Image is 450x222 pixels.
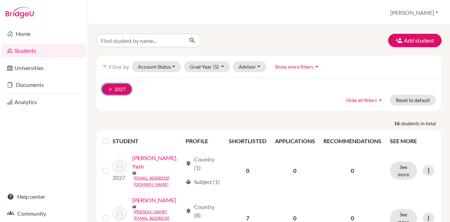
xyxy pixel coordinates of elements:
[186,179,191,185] span: local_library
[388,34,442,47] button: Add student
[401,120,442,127] span: students in total
[186,161,191,166] span: location_on
[112,159,127,173] img: Chaudhary, Yash
[96,34,184,47] input: Find student by name...
[225,150,271,192] td: 0
[112,207,127,221] img: Gobert, Matthew
[132,205,136,209] span: mail
[319,133,386,150] th: RECOMMENDATIONS
[132,61,181,72] button: Account Status
[225,133,271,150] th: SHORTLISTED
[1,78,86,92] a: Documents
[269,61,326,72] button: Show more filtersarrow_drop_up
[1,190,86,204] a: Help center
[112,133,181,150] th: STUDENT
[102,84,131,95] button: clear2027
[186,208,191,214] span: location_on
[6,7,34,18] img: Bridge-U
[271,150,319,192] td: 0
[346,97,377,103] span: Hide all filters
[132,154,182,171] a: [PERSON_NAME], Yash
[112,173,127,182] p: 2027
[1,27,86,41] a: Home
[1,95,86,109] a: Analytics
[394,120,401,127] strong: 16
[108,87,113,92] i: clear
[186,155,220,172] div: Country (1)
[386,133,439,150] th: SEE MORE
[181,133,225,150] th: PROFILE
[1,61,86,75] a: Universities
[186,203,220,220] div: Country (8)
[134,175,182,188] a: [EMAIL_ADDRESS][DOMAIN_NAME]
[323,166,381,175] p: 0
[313,63,320,70] i: arrow_drop_up
[275,64,313,70] span: Show more filters
[132,171,136,175] span: mail
[1,207,86,221] a: Community
[109,63,129,70] span: Filter by
[102,64,108,69] i: filter_list
[233,61,266,72] button: Advisor
[132,196,176,204] a: [PERSON_NAME]
[390,95,436,106] button: Reset to default
[184,61,230,72] button: Grad Year(1)
[271,133,319,150] th: APPLICATIONS
[186,178,220,186] div: Subject (1)
[390,161,417,180] button: See more
[1,44,86,58] a: Students
[340,95,390,106] button: Hide all filtersarrow_drop_up
[387,6,442,19] button: [PERSON_NAME]
[213,64,219,70] span: (1)
[377,96,384,103] i: arrow_drop_up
